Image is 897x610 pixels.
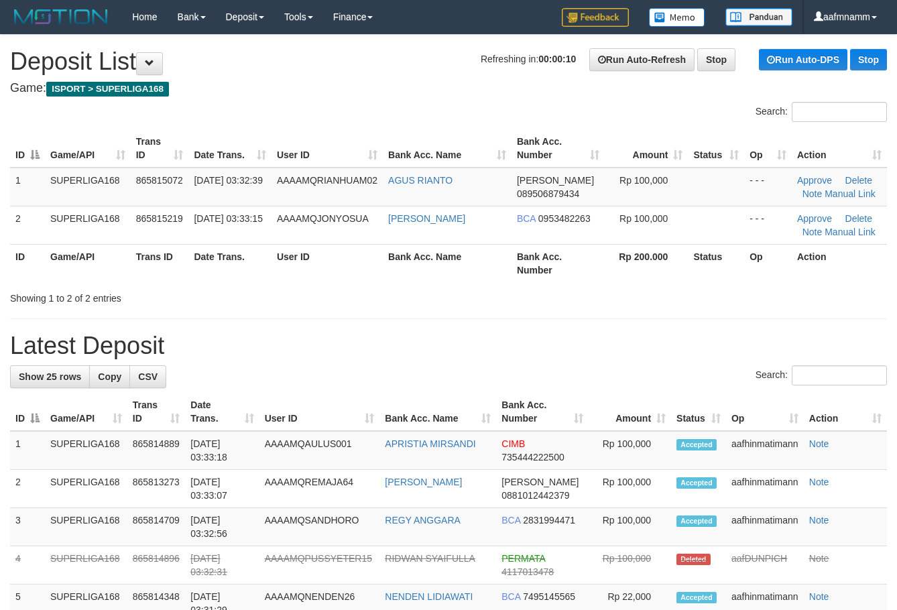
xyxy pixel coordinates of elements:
td: [DATE] 03:33:18 [185,431,259,470]
th: Amount: activate to sort column ascending [589,393,671,431]
span: [PERSON_NAME] [501,477,579,487]
td: SUPERLIGA168 [45,470,127,508]
span: Accepted [676,439,717,450]
th: Status: activate to sort column ascending [671,393,726,431]
td: - - - [744,206,792,244]
h1: Latest Deposit [10,332,887,359]
th: Rp 200.000 [605,244,689,282]
th: Status: activate to sort column ascending [688,129,744,168]
td: Rp 100,000 [589,470,671,508]
td: AAAAMQREMAJA64 [259,470,380,508]
a: Copy [89,365,130,388]
span: Accepted [676,477,717,489]
a: Run Auto-Refresh [589,48,695,71]
td: [DATE] 03:32:56 [185,508,259,546]
th: Op [744,244,792,282]
td: aafhinmatimann [726,470,804,508]
td: aafhinmatimann [726,508,804,546]
th: Status [688,244,744,282]
strong: 00:00:10 [538,54,576,64]
label: Search: [756,102,887,122]
span: Copy 7495145565 to clipboard [523,591,575,602]
td: 3 [10,508,45,546]
th: Action: activate to sort column ascending [792,129,887,168]
td: Rp 100,000 [589,508,671,546]
span: Rp 100,000 [619,213,668,224]
th: Op: activate to sort column ascending [726,393,804,431]
span: Copy [98,371,121,382]
a: Manual Link [825,227,876,237]
td: Rp 100,000 [589,431,671,470]
span: Accepted [676,592,717,603]
a: APRISTIA MIRSANDI [385,438,475,449]
td: 865814896 [127,546,186,585]
span: Copy 089506879434 to clipboard [517,188,579,199]
th: User ID [272,244,383,282]
span: Rp 100,000 [619,175,668,186]
th: Bank Acc. Name [383,244,512,282]
span: CSV [138,371,158,382]
th: Game/API: activate to sort column ascending [45,129,131,168]
span: Copy 735444222500 to clipboard [501,452,564,463]
a: CSV [129,365,166,388]
a: Note [809,553,829,564]
span: BCA [501,515,520,526]
a: Note [802,188,823,199]
th: Bank Acc. Number: activate to sort column ascending [496,393,589,431]
span: BCA [517,213,536,224]
th: Op: activate to sort column ascending [744,129,792,168]
td: SUPERLIGA168 [45,168,131,206]
span: Copy 2831994471 to clipboard [523,515,575,526]
span: 865815219 [136,213,183,224]
th: Game/API: activate to sort column ascending [45,393,127,431]
td: 4 [10,546,45,585]
td: 2 [10,206,45,244]
span: Copy 0953482263 to clipboard [538,213,591,224]
a: AGUS RIANTO [388,175,453,186]
img: Button%20Memo.svg [649,8,705,27]
a: Approve [797,175,832,186]
th: Bank Acc. Number: activate to sort column ascending [512,129,605,168]
td: [DATE] 03:32:31 [185,546,259,585]
span: [DATE] 03:33:15 [194,213,262,224]
td: SUPERLIGA168 [45,508,127,546]
td: 865814709 [127,508,186,546]
h4: Game: [10,82,887,95]
th: Action: activate to sort column ascending [804,393,887,431]
a: REGY ANGGARA [385,515,461,526]
th: Trans ID: activate to sort column ascending [131,129,189,168]
td: Rp 100,000 [589,546,671,585]
th: Bank Acc. Name: activate to sort column ascending [383,129,512,168]
th: Trans ID [131,244,189,282]
a: Note [809,438,829,449]
th: ID: activate to sort column descending [10,129,45,168]
span: AAAAMQRIANHUAM02 [277,175,377,186]
span: [DATE] 03:32:39 [194,175,262,186]
input: Search: [792,365,887,385]
a: NENDEN LIDIAWATI [385,591,473,602]
img: Feedback.jpg [562,8,629,27]
th: Game/API [45,244,131,282]
h1: Deposit List [10,48,887,75]
td: 2 [10,470,45,508]
span: Show 25 rows [19,371,81,382]
th: User ID: activate to sort column ascending [272,129,383,168]
input: Search: [792,102,887,122]
img: panduan.png [725,8,792,26]
a: Manual Link [825,188,876,199]
span: Copy 4117013478 to clipboard [501,566,554,577]
a: Run Auto-DPS [759,49,847,70]
td: - - - [744,168,792,206]
th: Date Trans. [188,244,271,282]
th: Bank Acc. Number [512,244,605,282]
td: AAAAMQPUSSYETER15 [259,546,380,585]
span: BCA [501,591,520,602]
td: SUPERLIGA168 [45,206,131,244]
a: Delete [845,175,872,186]
div: Showing 1 to 2 of 2 entries [10,286,364,305]
a: Show 25 rows [10,365,90,388]
a: Note [809,477,829,487]
a: Note [802,227,823,237]
td: SUPERLIGA168 [45,431,127,470]
th: User ID: activate to sort column ascending [259,393,380,431]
